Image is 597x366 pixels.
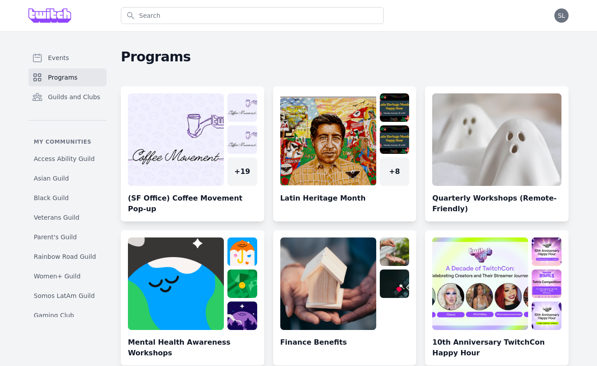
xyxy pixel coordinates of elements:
[28,307,107,323] a: Gaming Club
[28,49,107,317] nav: Sidebar
[34,291,95,300] span: Somos LatAm Guild
[554,8,569,23] button: SL
[34,154,95,163] span: Access Ability Guild
[34,311,74,320] span: Gaming Club
[28,209,107,225] a: Veterans Guild
[48,93,100,101] span: Guilds and Clubs
[28,49,107,67] a: Events
[28,138,107,145] p: My communities
[48,73,77,82] span: Programs
[28,190,107,206] a: Black Guild
[34,233,77,241] span: Parent's Guild
[34,193,69,202] span: Black Guild
[48,53,69,62] span: Events
[28,229,107,245] a: Parent's Guild
[28,88,107,106] a: Guilds and Clubs
[34,213,80,222] span: Veterans Guild
[34,272,80,281] span: Women+ Guild
[121,7,384,24] input: Search
[28,170,107,186] a: Asian Guild
[28,288,107,304] a: Somos LatAm Guild
[28,8,71,23] img: Grove
[28,151,107,167] a: Access Ability Guild
[558,12,565,19] span: SL
[28,249,107,265] a: Rainbow Road Guild
[34,174,69,183] span: Asian Guild
[34,252,96,261] span: Rainbow Road Guild
[121,49,569,65] h2: Programs
[28,68,107,86] a: Programs
[28,268,107,284] a: Women+ Guild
